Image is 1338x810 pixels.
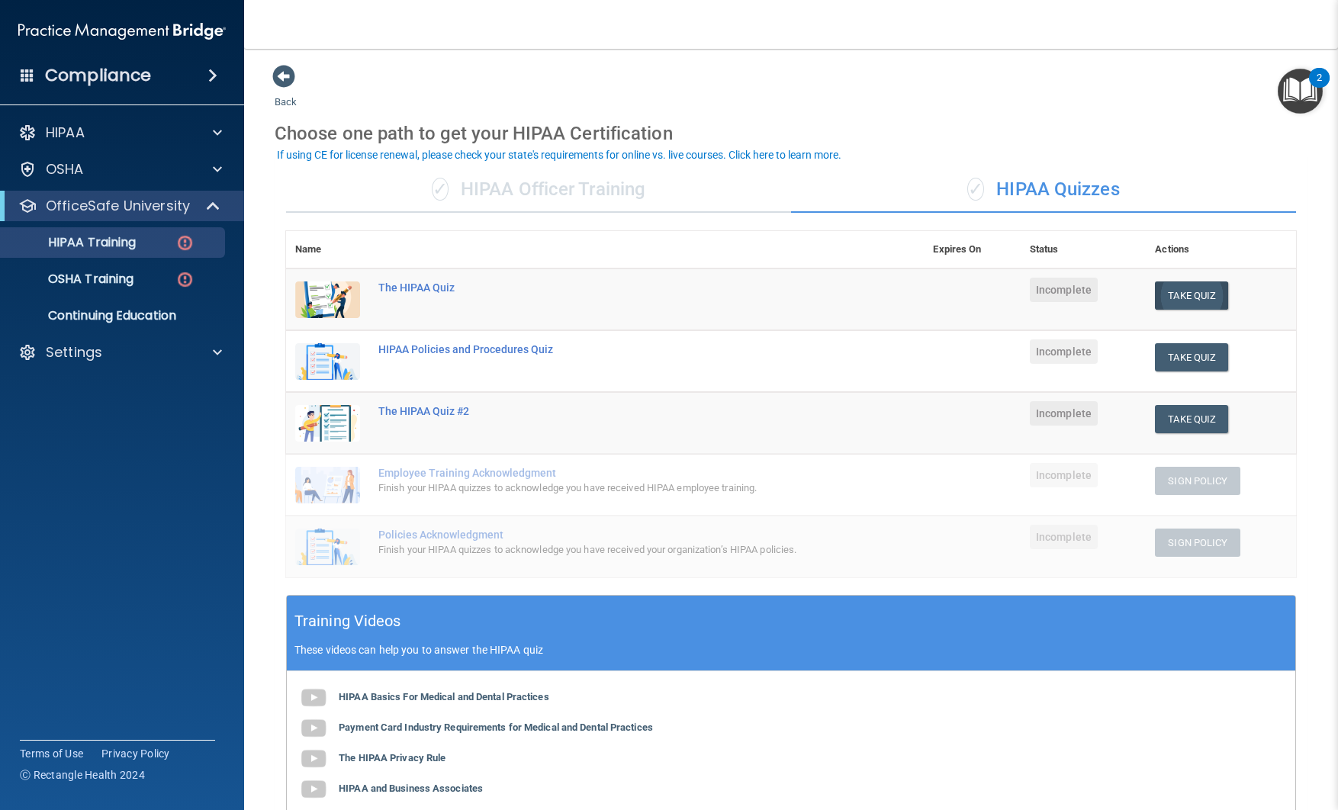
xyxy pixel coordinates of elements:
[339,691,549,702] b: HIPAA Basics For Medical and Dental Practices
[378,479,848,497] div: Finish your HIPAA quizzes to acknowledge you have received HIPAA employee training.
[1030,339,1098,364] span: Incomplete
[1155,529,1240,557] button: Sign Policy
[18,124,222,142] a: HIPAA
[286,231,369,268] th: Name
[20,746,83,761] a: Terms of Use
[294,608,401,635] h5: Training Videos
[1278,69,1323,114] button: Open Resource Center, 2 new notifications
[275,78,297,108] a: Back
[1146,231,1296,268] th: Actions
[378,343,848,355] div: HIPAA Policies and Procedures Quiz
[277,149,841,160] div: If using CE for license renewal, please check your state's requirements for online vs. live cours...
[18,160,222,178] a: OSHA
[10,308,218,323] p: Continuing Education
[298,713,329,744] img: gray_youtube_icon.38fcd6cc.png
[339,752,445,763] b: The HIPAA Privacy Rule
[378,467,848,479] div: Employee Training Acknowledgment
[378,405,848,417] div: The HIPAA Quiz #2
[1155,281,1228,310] button: Take Quiz
[175,233,195,252] img: danger-circle.6113f641.png
[339,783,483,794] b: HIPAA and Business Associates
[175,270,195,289] img: danger-circle.6113f641.png
[46,124,85,142] p: HIPAA
[1030,401,1098,426] span: Incomplete
[1155,343,1228,371] button: Take Quiz
[339,722,653,733] b: Payment Card Industry Requirements for Medical and Dental Practices
[1030,278,1098,302] span: Incomplete
[46,160,84,178] p: OSHA
[298,744,329,774] img: gray_youtube_icon.38fcd6cc.png
[275,147,844,162] button: If using CE for license renewal, please check your state's requirements for online vs. live cours...
[46,197,190,215] p: OfficeSafe University
[286,167,791,213] div: HIPAA Officer Training
[275,111,1307,156] div: Choose one path to get your HIPAA Certification
[1317,78,1322,98] div: 2
[18,197,221,215] a: OfficeSafe University
[294,644,1288,656] p: These videos can help you to answer the HIPAA quiz
[10,235,136,250] p: HIPAA Training
[298,683,329,713] img: gray_youtube_icon.38fcd6cc.png
[1030,525,1098,549] span: Incomplete
[18,343,222,362] a: Settings
[1155,405,1228,433] button: Take Quiz
[1155,467,1240,495] button: Sign Policy
[45,65,151,86] h4: Compliance
[1021,231,1146,268] th: Status
[967,178,984,201] span: ✓
[378,281,848,294] div: The HIPAA Quiz
[1030,463,1098,487] span: Incomplete
[378,541,848,559] div: Finish your HIPAA quizzes to acknowledge you have received your organization’s HIPAA policies.
[791,167,1296,213] div: HIPAA Quizzes
[432,178,449,201] span: ✓
[46,343,102,362] p: Settings
[378,529,848,541] div: Policies Acknowledgment
[10,272,133,287] p: OSHA Training
[924,231,1021,268] th: Expires On
[298,774,329,805] img: gray_youtube_icon.38fcd6cc.png
[20,767,145,783] span: Ⓒ Rectangle Health 2024
[18,16,226,47] img: PMB logo
[101,746,170,761] a: Privacy Policy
